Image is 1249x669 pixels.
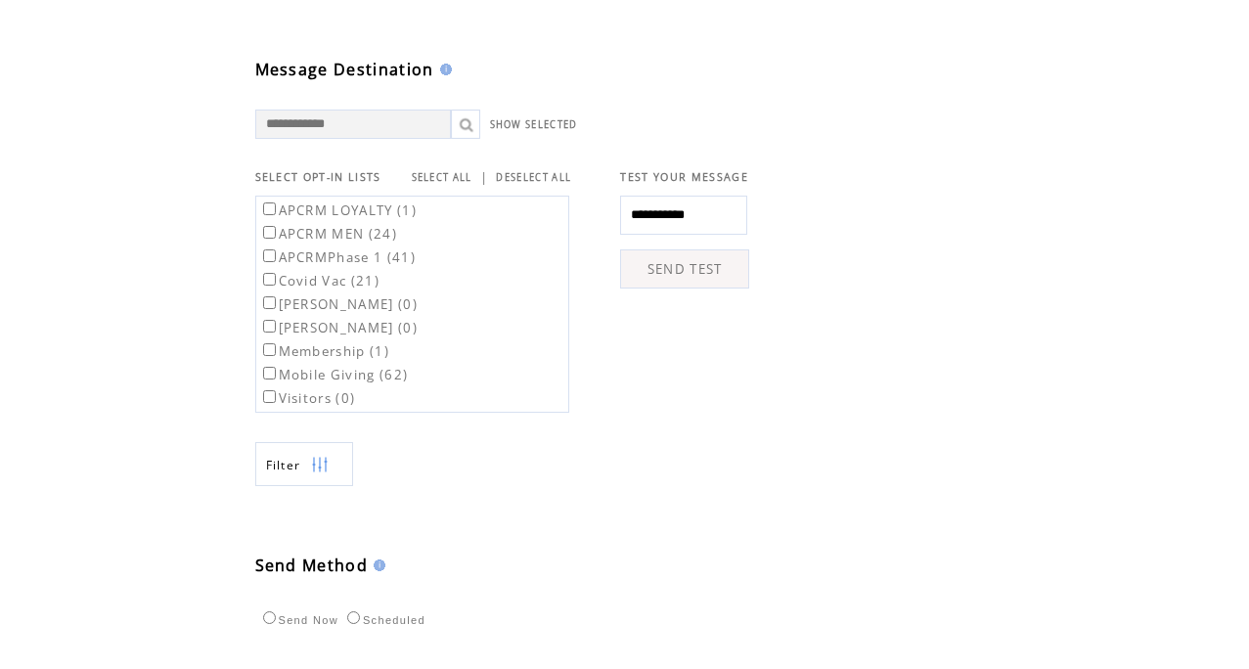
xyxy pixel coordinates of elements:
[263,320,276,333] input: [PERSON_NAME] (0)
[347,611,360,624] input: Scheduled
[263,226,276,239] input: APCRM MEN (24)
[620,249,749,289] a: SEND TEST
[263,202,276,215] input: APCRM LOYALTY (1)
[496,171,571,184] a: DESELECT ALL
[263,343,276,356] input: Membership (1)
[259,201,418,219] label: APCRM LOYALTY (1)
[259,366,409,383] label: Mobile Giving (62)
[266,457,301,473] span: Show filters
[263,273,276,286] input: Covid Vac (21)
[263,249,276,262] input: APCRMPhase 1 (41)
[263,296,276,309] input: [PERSON_NAME] (0)
[258,614,338,626] label: Send Now
[263,367,276,379] input: Mobile Giving (62)
[255,442,353,486] a: Filter
[255,170,381,184] span: SELECT OPT-IN LISTS
[311,443,329,487] img: filters.png
[259,389,356,407] label: Visitors (0)
[480,168,488,186] span: |
[412,171,472,184] a: SELECT ALL
[259,342,390,360] label: Membership (1)
[259,319,419,336] label: [PERSON_NAME] (0)
[342,614,425,626] label: Scheduled
[255,59,434,80] span: Message Destination
[620,170,748,184] span: TEST YOUR MESSAGE
[259,248,417,266] label: APCRMPhase 1 (41)
[434,64,452,75] img: help.gif
[368,559,385,571] img: help.gif
[263,390,276,403] input: Visitors (0)
[490,118,578,131] a: SHOW SELECTED
[259,295,419,313] label: [PERSON_NAME] (0)
[263,611,276,624] input: Send Now
[255,555,369,576] span: Send Method
[259,272,380,290] label: Covid Vac (21)
[259,225,398,243] label: APCRM MEN (24)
